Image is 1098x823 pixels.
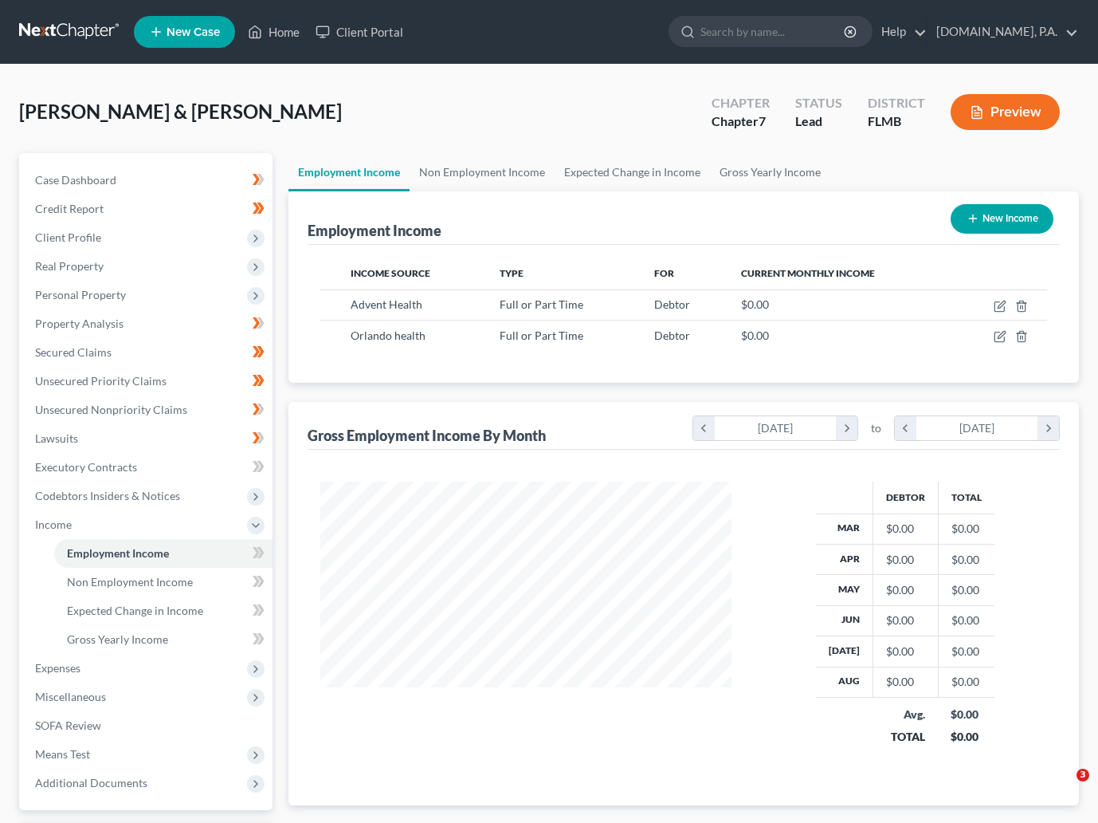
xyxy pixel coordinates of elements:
td: $0.00 [938,605,994,636]
span: Case Dashboard [35,173,116,187]
div: [DATE] [916,416,1038,440]
span: $0.00 [741,297,769,311]
span: Executory Contracts [35,460,137,474]
td: $0.00 [938,667,994,697]
span: Property Analysis [35,317,124,330]
span: Non Employment Income [67,575,193,589]
span: $0.00 [741,329,769,342]
div: $0.00 [886,674,925,690]
div: [DATE] [715,416,837,440]
div: District [868,94,925,112]
span: Debtor [654,329,690,342]
a: Non Employment Income [410,153,555,191]
span: Unsecured Priority Claims [35,374,167,388]
a: Lawsuits [22,424,273,453]
a: Expected Change in Income [555,153,710,191]
div: Chapter [712,112,770,131]
span: to [871,420,881,436]
div: $0.00 [886,644,925,660]
span: Lawsuits [35,431,78,445]
div: FLMB [868,112,925,131]
th: Debtor [873,482,938,514]
span: Gross Yearly Income [67,632,168,646]
span: For [654,267,674,279]
span: Real Property [35,259,104,273]
span: Orlando health [351,329,425,342]
span: Full or Part Time [500,297,583,311]
i: chevron_left [895,416,916,440]
th: May [816,575,873,605]
div: Avg. [885,707,925,723]
th: Apr [816,544,873,574]
div: $0.00 [886,582,925,598]
span: Advent Health [351,297,422,311]
a: Secured Claims [22,338,273,367]
th: Aug [816,667,873,697]
td: $0.00 [938,514,994,544]
div: $0.00 [951,729,982,745]
div: Gross Employment Income By Month [308,426,546,445]
div: TOTAL [885,729,925,745]
span: Secured Claims [35,345,112,359]
a: Help [873,18,927,46]
span: Additional Documents [35,776,147,790]
span: Income Source [351,267,430,279]
input: Search by name... [700,17,846,46]
div: Status [795,94,842,112]
a: Case Dashboard [22,166,273,195]
button: Preview [951,94,1060,130]
span: Debtor [654,297,690,311]
a: Home [240,18,308,46]
span: Codebtors Insiders & Notices [35,489,180,502]
i: chevron_right [1037,416,1059,440]
a: Employment Income [54,539,273,568]
div: $0.00 [951,707,982,723]
a: [DOMAIN_NAME], P.A. [928,18,1078,46]
span: Personal Property [35,288,126,301]
td: $0.00 [938,544,994,574]
th: Total [938,482,994,514]
th: [DATE] [816,636,873,667]
div: $0.00 [886,552,925,568]
span: New Case [167,26,220,38]
span: Client Profile [35,230,101,244]
span: Employment Income [67,546,169,560]
td: $0.00 [938,575,994,605]
a: Client Portal [308,18,411,46]
td: $0.00 [938,636,994,667]
button: New Income [951,204,1053,234]
a: Gross Yearly Income [710,153,830,191]
span: Full or Part Time [500,329,583,342]
span: Miscellaneous [35,690,106,703]
span: 7 [759,113,766,128]
a: Executory Contracts [22,453,273,482]
span: Expected Change in Income [67,604,203,617]
span: Type [500,267,524,279]
i: chevron_right [836,416,857,440]
span: [PERSON_NAME] & [PERSON_NAME] [19,100,342,123]
a: SOFA Review [22,711,273,740]
span: 3 [1076,769,1089,782]
span: Credit Report [35,202,104,215]
div: Chapter [712,94,770,112]
span: Expenses [35,661,80,675]
iframe: Intercom live chat [1044,769,1082,807]
a: Credit Report [22,195,273,223]
span: Income [35,518,72,531]
span: Current Monthly Income [741,267,875,279]
div: Lead [795,112,842,131]
div: $0.00 [886,521,925,537]
i: chevron_left [693,416,715,440]
div: $0.00 [886,612,925,628]
a: Property Analysis [22,309,273,338]
span: Unsecured Nonpriority Claims [35,403,187,416]
div: Employment Income [308,221,441,240]
a: Unsecured Nonpriority Claims [22,396,273,424]
span: Means Test [35,747,90,761]
th: Mar [816,514,873,544]
a: Unsecured Priority Claims [22,367,273,396]
a: Non Employment Income [54,568,273,597]
span: SOFA Review [35,719,101,732]
th: Jun [816,605,873,636]
a: Gross Yearly Income [54,625,273,654]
